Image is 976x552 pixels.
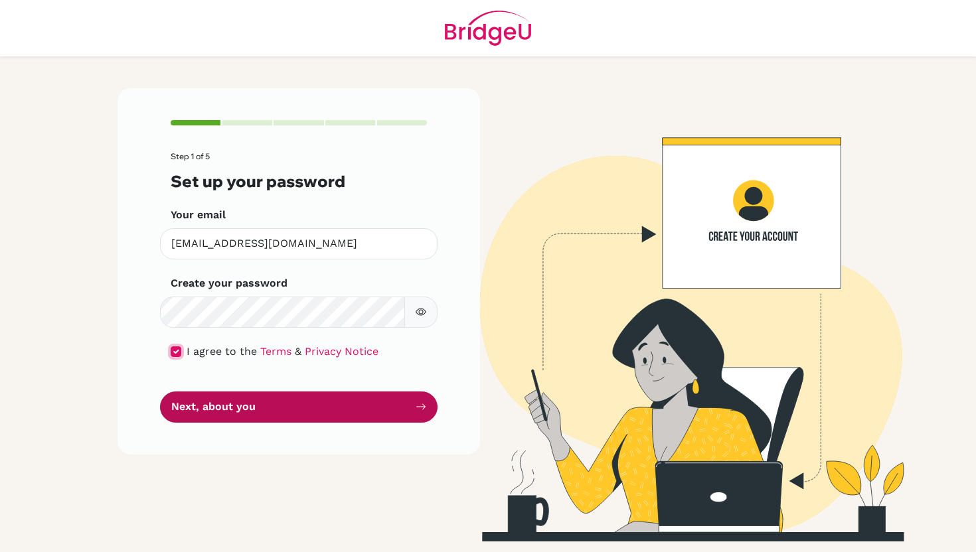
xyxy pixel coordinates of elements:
input: Insert your email* [160,228,438,259]
span: & [295,345,301,358]
a: Terms [260,345,291,358]
a: Privacy Notice [305,345,378,358]
h3: Set up your password [171,172,427,191]
span: Step 1 of 5 [171,151,210,161]
button: Next, about you [160,391,438,423]
label: Your email [171,207,226,223]
span: I agree to the [187,345,257,358]
label: Create your password [171,275,287,291]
